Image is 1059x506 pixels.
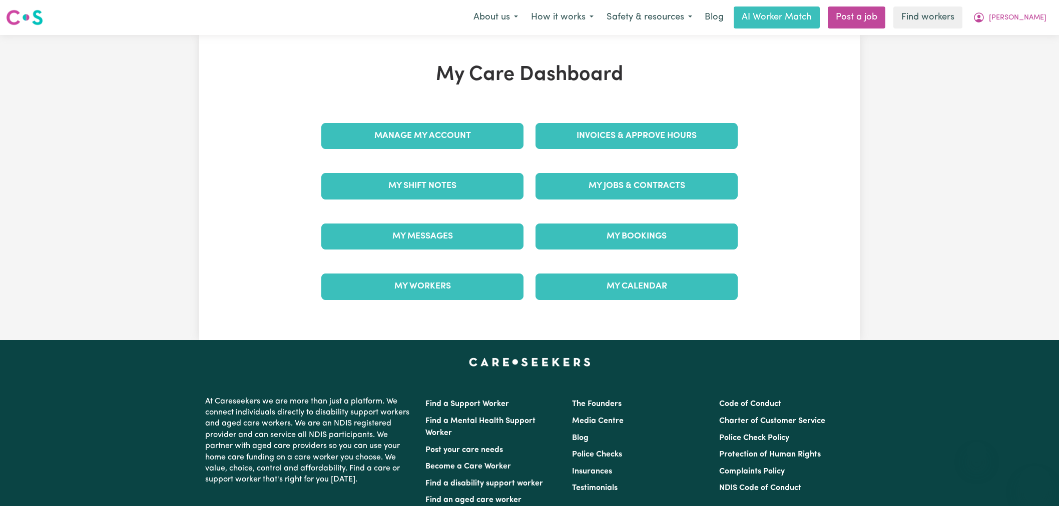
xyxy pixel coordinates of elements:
[572,450,622,458] a: Police Checks
[1019,466,1051,498] iframe: Button to launch messaging window
[321,273,523,299] a: My Workers
[572,417,624,425] a: Media Centre
[425,446,503,454] a: Post your care needs
[719,434,789,442] a: Police Check Policy
[572,484,618,492] a: Testimonials
[205,392,413,489] p: At Careseekers we are more than just a platform. We connect individuals directly to disability su...
[719,484,801,492] a: NDIS Code of Conduct
[536,123,738,149] a: Invoices & Approve Hours
[321,223,523,249] a: My Messages
[828,6,885,28] a: Post a job
[572,434,589,442] a: Blog
[719,450,821,458] a: Protection of Human Rights
[536,173,738,199] a: My Jobs & Contracts
[425,417,536,437] a: Find a Mental Health Support Worker
[572,400,622,408] a: The Founders
[321,123,523,149] a: Manage My Account
[321,173,523,199] a: My Shift Notes
[469,358,591,366] a: Careseekers home page
[425,496,521,504] a: Find an aged care worker
[719,400,781,408] a: Code of Conduct
[893,6,962,28] a: Find workers
[536,273,738,299] a: My Calendar
[6,6,43,29] a: Careseekers logo
[6,8,43,26] img: Careseekers logo
[734,6,820,28] a: AI Worker Match
[966,7,1053,28] button: My Account
[719,467,785,475] a: Complaints Policy
[699,6,730,28] a: Blog
[425,400,509,408] a: Find a Support Worker
[467,7,524,28] button: About us
[524,7,600,28] button: How it works
[989,12,1046,23] span: [PERSON_NAME]
[572,467,612,475] a: Insurances
[600,7,699,28] button: Safety & resources
[967,442,987,462] iframe: Close message
[536,223,738,249] a: My Bookings
[425,462,511,470] a: Become a Care Worker
[425,479,543,487] a: Find a disability support worker
[315,63,744,87] h1: My Care Dashboard
[719,417,825,425] a: Charter of Customer Service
